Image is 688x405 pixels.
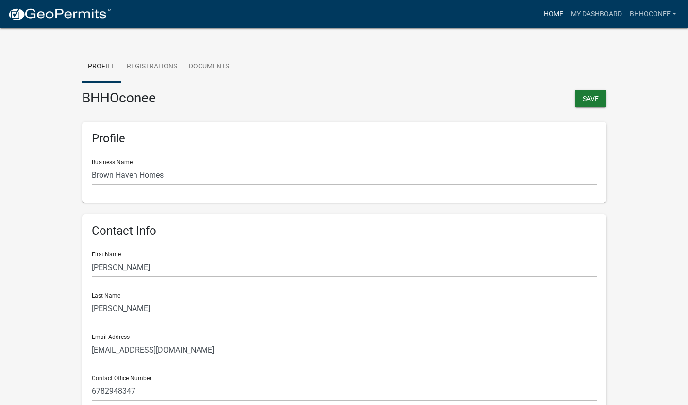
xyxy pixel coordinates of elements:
a: Home [540,5,567,23]
button: Save [575,90,606,107]
h6: Profile [92,132,597,146]
a: My Dashboard [567,5,626,23]
a: Documents [183,51,235,83]
h6: Contact Info [92,224,597,238]
a: Registrations [121,51,183,83]
a: BHHOconee [626,5,680,23]
a: Profile [82,51,121,83]
h3: BHHOconee [82,90,337,106]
